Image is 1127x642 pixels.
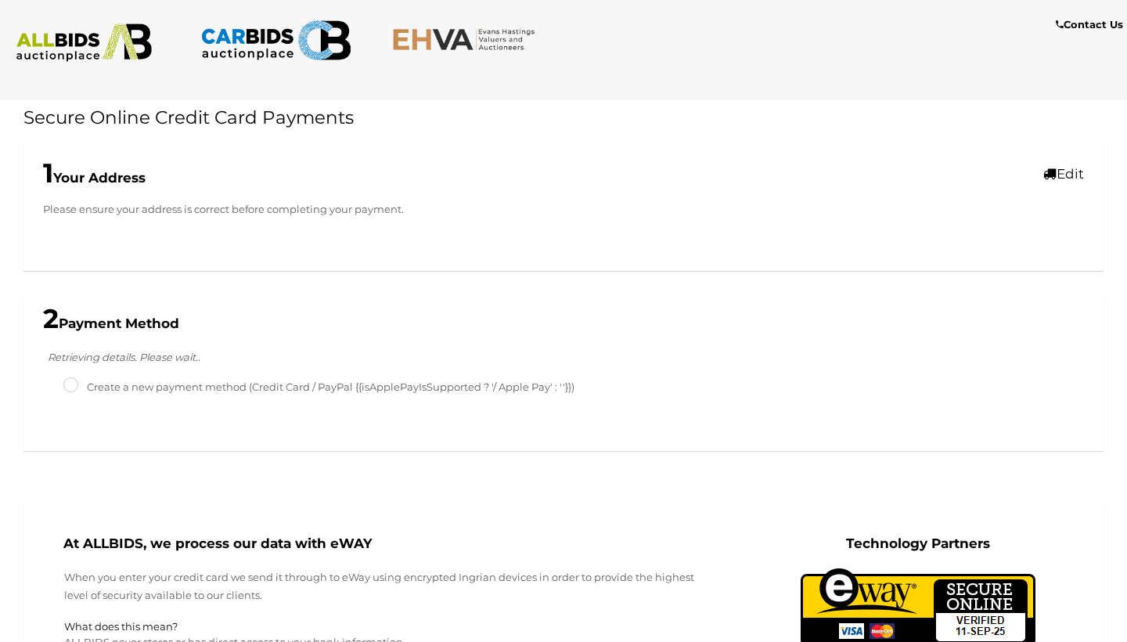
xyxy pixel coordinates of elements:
p: Please ensure your address is correct before completing your payment. [43,200,1084,218]
img: ALLBIDS.com.au [9,23,160,62]
span: 2 [43,302,59,335]
b: Payment Method [43,316,179,331]
span: 1 [43,157,53,189]
a: Contact Us [1056,16,1127,34]
p: When you enter your credit card we send it through to eWay using encrypted Ingrian devices in ord... [64,568,708,605]
i: Retrieving details. Please wait.. [48,351,200,363]
img: CARBIDS.com.au [200,16,352,65]
label: Create a new payment method (Credit Card / PayPal {{isApplePayIsSupported ? '/ Apple Pay' : ''}}) [63,378,574,396]
h1: Secure Online Credit Card Payments [23,108,1104,128]
b: Your Address [43,170,146,186]
h5: What does this mean? [64,621,708,632]
b: Contact Us [1056,18,1123,31]
img: EHVA.com.au [392,27,544,51]
b: Technology Partners [846,536,990,551]
a: Edit [1043,166,1084,182]
b: At ALLBIDS, we process our data with eWAY [63,536,372,551]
